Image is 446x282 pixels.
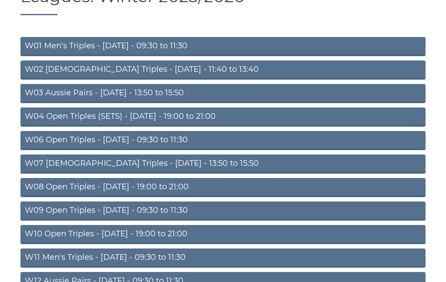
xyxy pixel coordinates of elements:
a: W11 Men's Triples - [DATE] - 09:30 to 11:30 [20,249,426,268]
a: W07 [DEMOGRAPHIC_DATA] Triples - [DATE] - 13:50 to 15:50 [20,155,426,174]
a: W08 Open Triples - [DATE] - 19:00 to 21:00 [20,178,426,198]
a: W06 Open Triples - [DATE] - 09:30 to 11:30 [20,131,426,151]
a: W02 [DEMOGRAPHIC_DATA] Triples - [DATE] - 11:40 to 13:40 [20,61,426,80]
a: W04 Open Triples (SETS) - [DATE] - 19:00 to 21:00 [20,108,426,127]
a: W03 Aussie Pairs - [DATE] - 13:50 to 15:50 [20,84,426,104]
a: W10 Open Triples - [DATE] - 19:00 to 21:00 [20,225,426,245]
a: W09 Open Triples - [DATE] - 09:30 to 11:30 [20,202,426,221]
a: W01 Men's Triples - [DATE] - 09:30 to 11:30 [20,37,426,57]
